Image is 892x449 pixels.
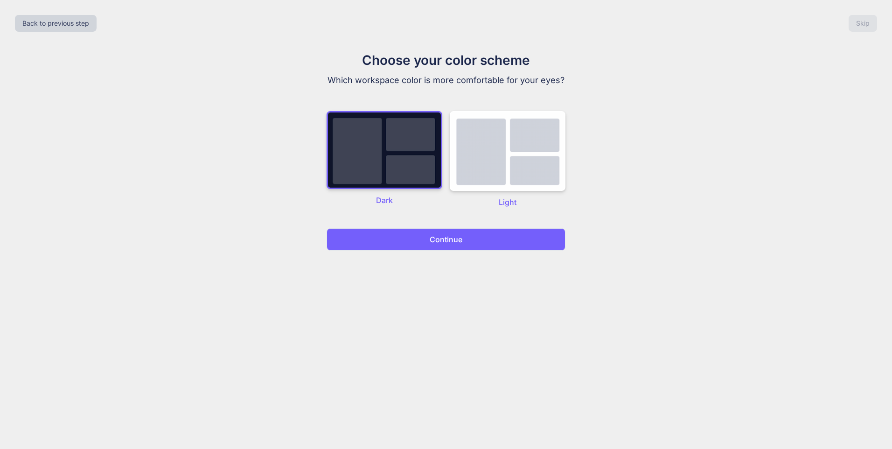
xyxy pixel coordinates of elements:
p: Which workspace color is more comfortable for your eyes? [289,74,603,87]
p: Light [450,196,565,208]
button: Continue [327,228,565,251]
img: dark [327,111,442,189]
p: Continue [430,234,462,245]
p: Dark [327,195,442,206]
button: Back to previous step [15,15,97,32]
h1: Choose your color scheme [289,50,603,70]
img: dark [450,111,565,191]
button: Skip [849,15,877,32]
